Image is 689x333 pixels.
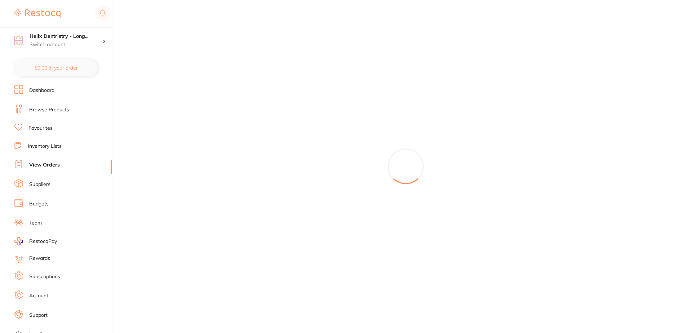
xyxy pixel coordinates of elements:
[28,143,62,150] a: Inventory Lists
[14,237,57,245] a: RestocqPay
[29,219,42,227] a: Team
[29,312,48,319] a: Support
[29,292,48,299] a: Account
[29,161,60,169] a: View Orders
[29,87,54,94] a: Dashboard
[29,181,50,188] a: Suppliers
[30,33,102,40] h4: Helix Dentristry - Long Jetty
[28,125,53,132] a: Favourites
[29,106,69,114] a: Browse Products
[29,273,60,280] a: Subscriptions
[14,237,23,245] img: RestocqPay
[14,59,98,76] button: $0.00 in your order
[29,200,49,208] a: Budgets
[29,255,50,262] a: Rewards
[11,33,26,48] img: Helix Dentristry - Long Jetty
[14,5,61,22] a: Restocq Logo
[30,41,102,48] p: Switch account
[14,9,61,18] img: Restocq Logo
[29,238,57,245] span: RestocqPay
